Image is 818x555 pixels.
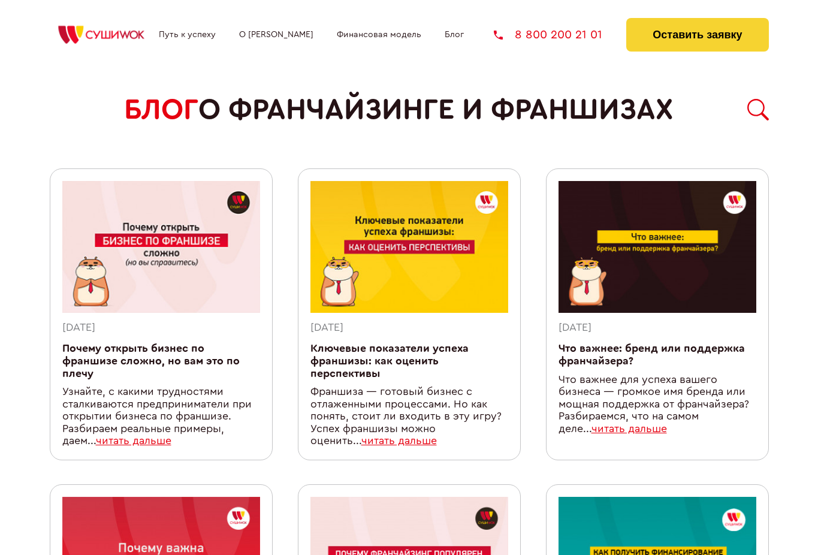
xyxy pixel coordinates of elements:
[124,93,198,126] span: БЛОГ
[494,29,602,41] a: 8 800 200 21 01
[337,30,421,40] a: Финансовая модель
[62,343,240,378] a: Почему открыть бизнес по франшизе сложно, но вам это по плечу
[445,30,464,40] a: Блог
[361,436,437,446] a: читать дальше
[62,386,260,448] div: Узнайте, с какими трудностями сталкиваются предприниматели при открытии бизнеса по франшизе. Разб...
[515,29,602,41] span: 8 800 200 21 01
[626,18,768,52] button: Оставить заявку
[591,424,667,434] a: читать дальше
[559,374,756,436] div: Что важнее для успеха вашего бизнеса — громкое имя бренда или мощная поддержка от франчайзера? Ра...
[159,30,216,40] a: Путь к успеху
[96,436,171,446] a: читать дальше
[198,93,673,126] span: о франчайзинге и франшизах
[559,343,745,366] a: Что важнее: бренд или поддержка франчайзера?
[310,343,469,378] a: Ключевые показатели успеха франшизы: как оценить перспективы
[310,386,508,448] div: Франшиза — готовый бизнес с отлаженными процессами. Но как понять, стоит ли входить в эту игру? У...
[62,322,260,334] div: [DATE]
[239,30,313,40] a: О [PERSON_NAME]
[310,322,508,334] div: [DATE]
[559,322,756,334] div: [DATE]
